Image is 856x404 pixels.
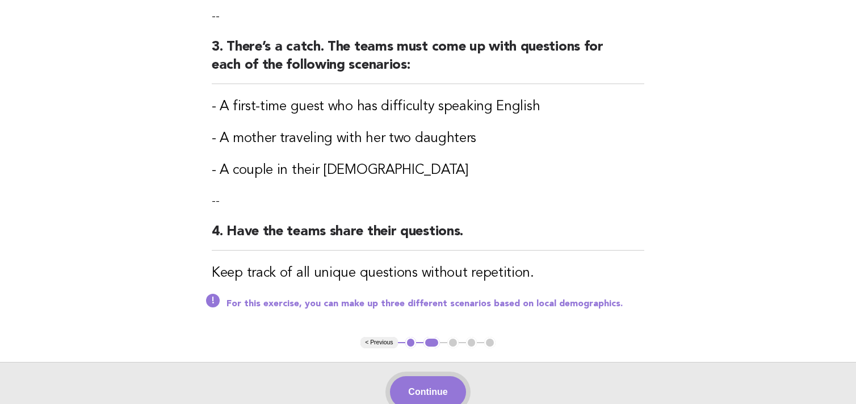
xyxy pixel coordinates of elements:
[405,337,417,348] button: 1
[212,98,644,116] h3: - A first-time guest who has difficulty speaking English
[212,193,644,209] p: --
[360,337,397,348] button: < Previous
[423,337,440,348] button: 2
[212,223,644,251] h2: 4. Have the teams share their questions.
[212,264,644,282] h3: Keep track of all unique questions without repetition.
[212,130,644,148] h3: - A mother traveling with her two daughters
[212,9,644,24] p: --
[212,161,644,180] h3: - A couple in their [DEMOGRAPHIC_DATA]
[226,298,644,310] p: For this exercise, you can make up three different scenarios based on local demographics.
[212,38,644,84] h2: 3. There’s a catch. The teams must come up with questions for each of the following scenarios:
